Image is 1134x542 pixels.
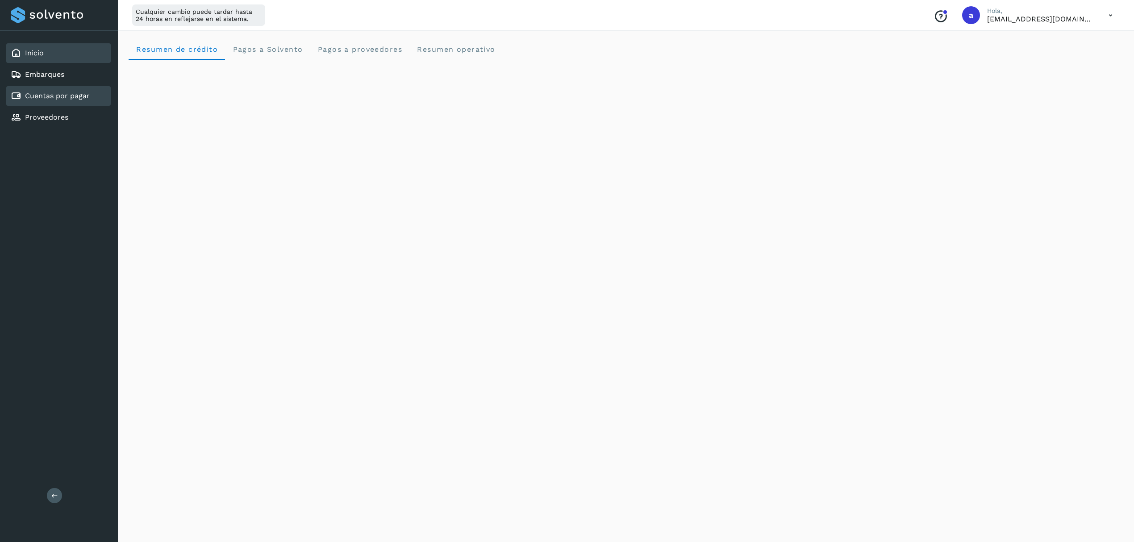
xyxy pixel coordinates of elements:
[232,45,303,54] span: Pagos a Solvento
[987,15,1094,23] p: acruz@pakmailcentrooperativo.com
[987,7,1094,15] p: Hola,
[6,43,111,63] div: Inicio
[6,86,111,106] div: Cuentas por pagar
[25,92,90,100] a: Cuentas por pagar
[132,4,265,26] div: Cualquier cambio puede tardar hasta 24 horas en reflejarse en el sistema.
[25,49,44,57] a: Inicio
[25,70,64,79] a: Embarques
[417,45,496,54] span: Resumen operativo
[6,108,111,127] div: Proveedores
[25,113,68,121] a: Proveedores
[6,65,111,84] div: Embarques
[136,45,218,54] span: Resumen de crédito
[317,45,402,54] span: Pagos a proveedores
